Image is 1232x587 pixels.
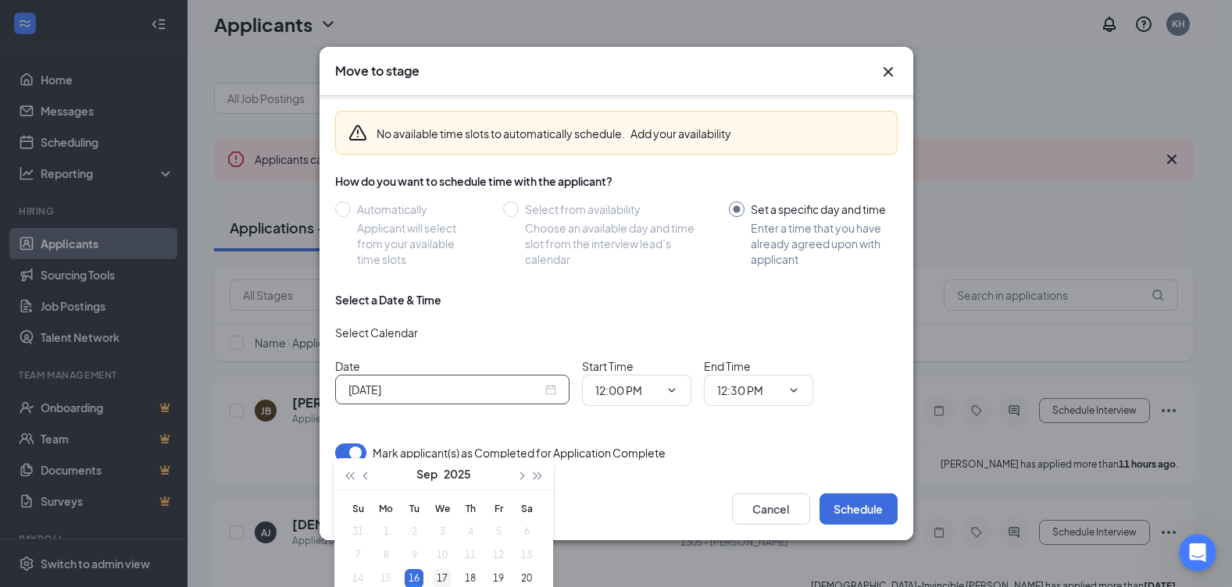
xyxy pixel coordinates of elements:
svg: Cross [879,62,898,81]
div: Send us a messageWe typically reply in under a minute [16,210,297,269]
iframe: Intercom live chat [1179,534,1216,571]
p: How can we help? [31,164,281,190]
span: Select Calendar [335,326,418,340]
span: Home [60,482,95,493]
input: Sep 16, 2025 [348,381,542,398]
img: Profile image for CJ [212,25,244,56]
button: Schedule [820,493,898,525]
input: End time [717,382,781,399]
img: Profile image for Chloe [153,25,184,56]
button: Close [879,62,898,81]
th: Mo [372,496,400,520]
button: Add your availability [630,126,731,141]
p: Hi [PERSON_NAME] 👋 [31,111,281,164]
th: We [428,496,456,520]
svg: ChevronDown [787,384,800,397]
button: Sep [416,458,437,489]
button: 2025 [444,458,471,489]
th: Tu [400,496,428,520]
span: End Time [704,359,751,373]
div: Close [269,25,297,53]
input: Start time [595,382,659,399]
span: Start Time [582,359,634,373]
th: Su [344,496,372,520]
svg: ChevronDown [666,384,678,397]
span: Messages [208,482,262,493]
div: We typically reply in under a minute [32,240,261,256]
button: Cancel [732,493,810,525]
div: How do you want to schedule time with the applicant? [335,173,898,189]
img: logo [31,33,122,52]
th: Fr [484,496,512,520]
div: Select a Date & Time [335,292,441,308]
th: Th [456,496,484,520]
span: Mark applicant(s) as Completed for Application Complete [373,443,666,462]
span: Date [335,359,360,373]
svg: Warning [348,123,367,142]
img: Profile image for DJ [183,25,214,56]
div: Send us a message [32,223,261,240]
button: Messages [156,443,312,506]
h3: Move to stage [335,62,420,80]
th: Sa [512,496,541,520]
div: No available time slots to automatically schedule. [377,126,731,141]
